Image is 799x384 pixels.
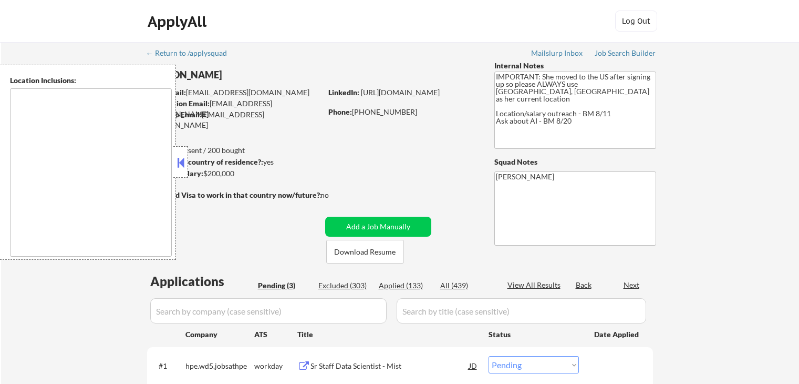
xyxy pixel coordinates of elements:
[361,88,440,97] a: [URL][DOMAIN_NAME]
[148,98,321,119] div: [EMAIL_ADDRESS][DOMAIN_NAME]
[468,356,479,375] div: JD
[531,49,584,59] a: Mailslurp Inbox
[379,280,431,291] div: Applied (133)
[318,280,371,291] div: Excluded (303)
[624,280,640,290] div: Next
[147,145,321,156] div: 133 sent / 200 bought
[147,168,321,179] div: $200,000
[328,88,359,97] strong: LinkedIn:
[594,329,640,340] div: Date Applied
[397,298,646,324] input: Search by title (case sensitive)
[328,107,352,116] strong: Phone:
[146,49,237,59] a: ← Return to /applysquad
[489,325,579,343] div: Status
[185,361,254,371] div: hpe.wd5.jobsathpe
[310,361,469,371] div: Sr Staff Data Scientist - Mist
[159,361,177,371] div: #1
[147,157,318,167] div: yes
[297,329,479,340] div: Title
[320,190,350,200] div: no
[147,190,322,199] strong: Will need Visa to work in that country now/future?:
[615,11,657,32] button: Log Out
[150,298,387,324] input: Search by company (case sensitive)
[254,361,297,371] div: workday
[147,68,363,82] div: [PERSON_NAME]
[328,107,477,117] div: [PHONE_NUMBER]
[10,75,172,86] div: Location Inclusions:
[595,49,656,57] div: Job Search Builder
[150,275,254,288] div: Applications
[147,157,263,166] strong: Can work in country of residence?:
[325,217,431,237] button: Add a Job Manually
[148,13,210,31] div: ApplyAll
[507,280,564,290] div: View All Results
[576,280,593,290] div: Back
[146,49,237,57] div: ← Return to /applysquad
[531,49,584,57] div: Mailslurp Inbox
[440,280,493,291] div: All (439)
[258,280,310,291] div: Pending (3)
[147,109,321,130] div: [EMAIL_ADDRESS][DOMAIN_NAME]
[326,240,404,264] button: Download Resume
[185,329,254,340] div: Company
[494,60,656,71] div: Internal Notes
[148,87,321,98] div: [EMAIL_ADDRESS][DOMAIN_NAME]
[494,157,656,167] div: Squad Notes
[254,329,297,340] div: ATS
